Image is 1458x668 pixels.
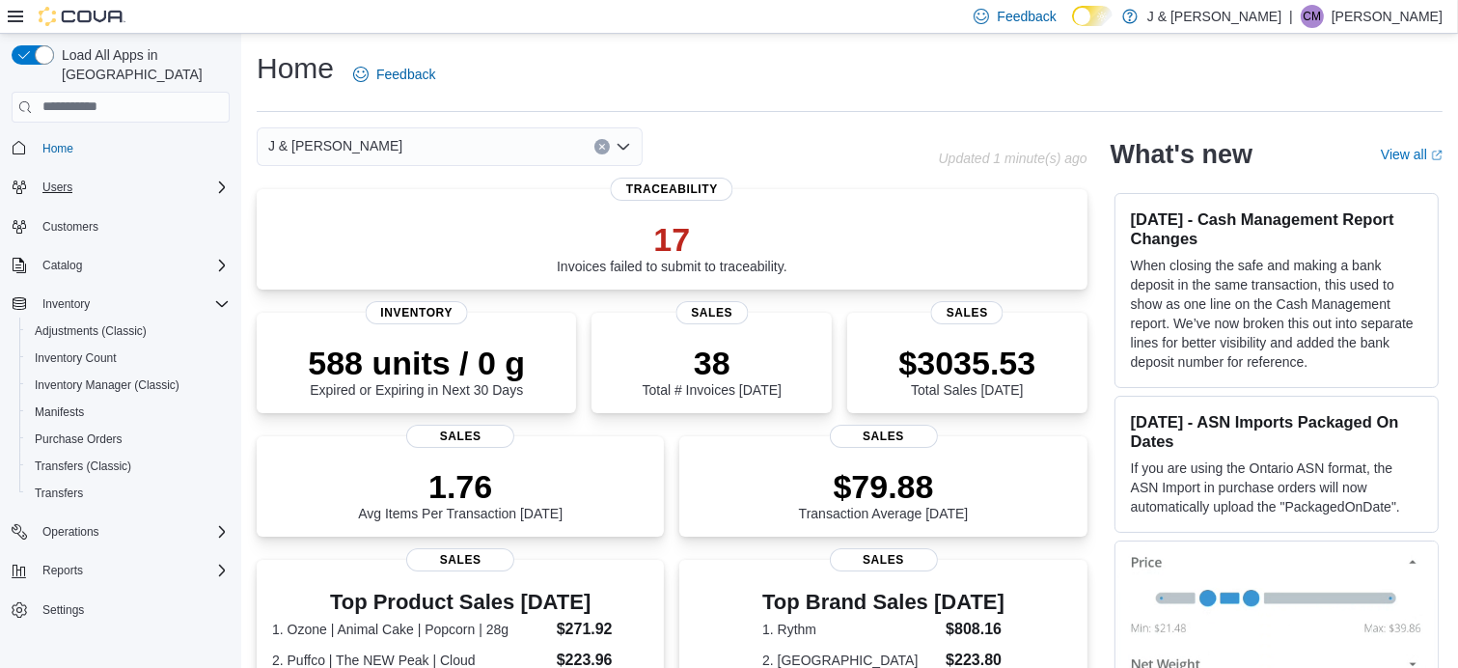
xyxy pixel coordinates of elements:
[35,520,230,543] span: Operations
[27,374,187,397] a: Inventory Manager (Classic)
[762,620,938,639] dt: 1. Rythm
[4,252,237,279] button: Catalog
[35,214,230,238] span: Customers
[643,344,782,398] div: Total # Invoices [DATE]
[997,7,1056,26] span: Feedback
[27,428,230,451] span: Purchase Orders
[1131,209,1422,248] h3: [DATE] - Cash Management Report Changes
[762,591,1004,614] h3: Top Brand Sales [DATE]
[268,134,402,157] span: J & [PERSON_NAME]
[27,320,230,343] span: Adjustments (Classic)
[19,480,237,507] button: Transfers
[35,404,84,420] span: Manifests
[27,347,230,370] span: Inventory Count
[42,180,72,195] span: Users
[1431,150,1443,161] svg: External link
[35,459,131,474] span: Transfers (Classic)
[27,320,154,343] a: Adjustments (Classic)
[643,344,782,382] p: 38
[358,467,563,506] p: 1.76
[35,176,80,199] button: Users
[35,254,90,277] button: Catalog
[799,467,969,506] p: $79.88
[308,344,525,382] p: 588 units / 0 g
[27,401,92,424] a: Manifests
[35,520,107,543] button: Operations
[406,425,514,448] span: Sales
[35,292,230,316] span: Inventory
[1289,5,1293,28] p: |
[1131,412,1422,451] h3: [DATE] - ASN Imports Packaged On Dates
[1147,5,1281,28] p: J & [PERSON_NAME]
[1072,6,1113,26] input: Dark Mode
[42,563,83,578] span: Reports
[35,292,97,316] button: Inventory
[799,467,969,521] div: Transaction Average [DATE]
[54,45,230,84] span: Load All Apps in [GEOGRAPHIC_DATA]
[35,431,123,447] span: Purchase Orders
[42,219,98,235] span: Customers
[19,453,237,480] button: Transfers (Classic)
[35,350,117,366] span: Inventory Count
[594,139,610,154] button: Clear input
[406,548,514,571] span: Sales
[27,455,139,478] a: Transfers (Classic)
[35,215,106,238] a: Customers
[42,258,82,273] span: Catalog
[272,620,549,639] dt: 1. Ozone | Animal Cake | Popcorn | 28g
[830,548,938,571] span: Sales
[1131,256,1422,372] p: When closing the safe and making a bank deposit in the same transaction, this used to show as one...
[19,372,237,399] button: Inventory Manager (Classic)
[4,291,237,318] button: Inventory
[27,455,230,478] span: Transfers (Classic)
[4,134,237,162] button: Home
[27,482,230,505] span: Transfers
[35,254,230,277] span: Catalog
[35,598,92,622] a: Settings
[42,141,73,156] span: Home
[1131,459,1422,516] p: If you are using the Ontario ASN format, the ASN Import in purchase orders will now automatically...
[4,174,237,201] button: Users
[35,136,230,160] span: Home
[611,178,733,201] span: Traceability
[308,344,525,398] div: Expired or Expiring in Next 30 Days
[27,347,124,370] a: Inventory Count
[19,399,237,426] button: Manifests
[257,49,334,88] h1: Home
[35,377,179,393] span: Inventory Manager (Classic)
[1301,5,1324,28] div: Cheyenne Mann
[898,344,1035,398] div: Total Sales [DATE]
[616,139,631,154] button: Open list of options
[19,426,237,453] button: Purchase Orders
[4,596,237,624] button: Settings
[19,318,237,345] button: Adjustments (Classic)
[42,524,99,540] span: Operations
[4,518,237,545] button: Operations
[557,220,787,259] p: 17
[557,618,649,641] dd: $271.92
[39,7,125,26] img: Cova
[42,296,90,312] span: Inventory
[365,301,468,324] span: Inventory
[931,301,1004,324] span: Sales
[4,212,237,240] button: Customers
[1304,5,1322,28] span: CM
[675,301,748,324] span: Sales
[35,137,81,160] a: Home
[19,345,237,372] button: Inventory Count
[27,401,230,424] span: Manifests
[35,598,230,622] span: Settings
[27,482,91,505] a: Transfers
[1072,26,1073,27] span: Dark Mode
[358,467,563,521] div: Avg Items Per Transaction [DATE]
[35,559,91,582] button: Reports
[35,176,230,199] span: Users
[1111,139,1252,170] h2: What's new
[4,557,237,584] button: Reports
[35,323,147,339] span: Adjustments (Classic)
[939,151,1087,166] p: Updated 1 minute(s) ago
[898,344,1035,382] p: $3035.53
[1381,147,1443,162] a: View allExternal link
[345,55,443,94] a: Feedback
[946,618,1004,641] dd: $808.16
